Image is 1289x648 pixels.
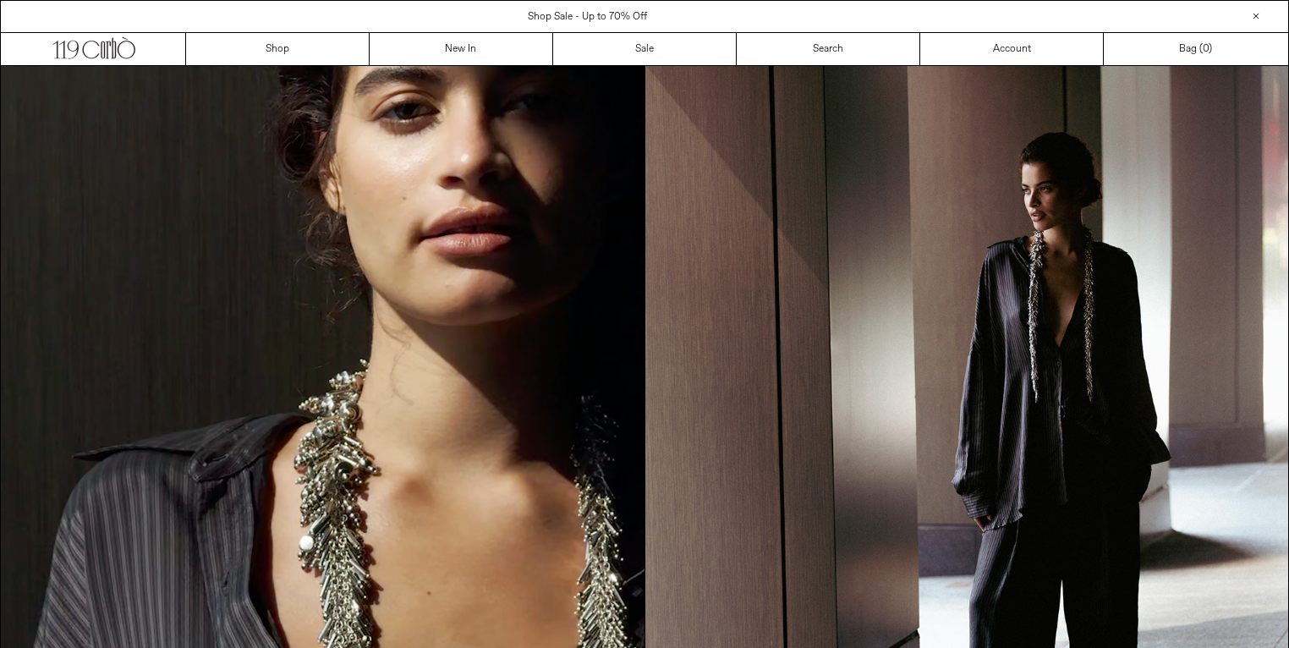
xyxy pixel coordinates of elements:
[1104,33,1287,65] a: Bag ()
[553,33,737,65] a: Sale
[1203,42,1209,56] span: 0
[1203,41,1212,57] span: )
[370,33,553,65] a: New In
[737,33,920,65] a: Search
[528,10,647,24] a: Shop Sale - Up to 70% Off
[920,33,1104,65] a: Account
[186,33,370,65] a: Shop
